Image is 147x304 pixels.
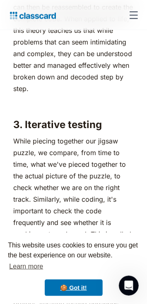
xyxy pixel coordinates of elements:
p: ‍ [13,99,134,110]
h3: 3. Iterative testing [13,119,134,131]
a: dismiss cookie message [45,279,103,296]
div: menu [124,5,140,25]
span: This website uses cookies to ensure you get the best experience on our website. [8,240,139,273]
a: Logo [7,9,56,21]
a: learn more about cookies [8,260,44,273]
iframe: Intercom live chat [119,276,139,296]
